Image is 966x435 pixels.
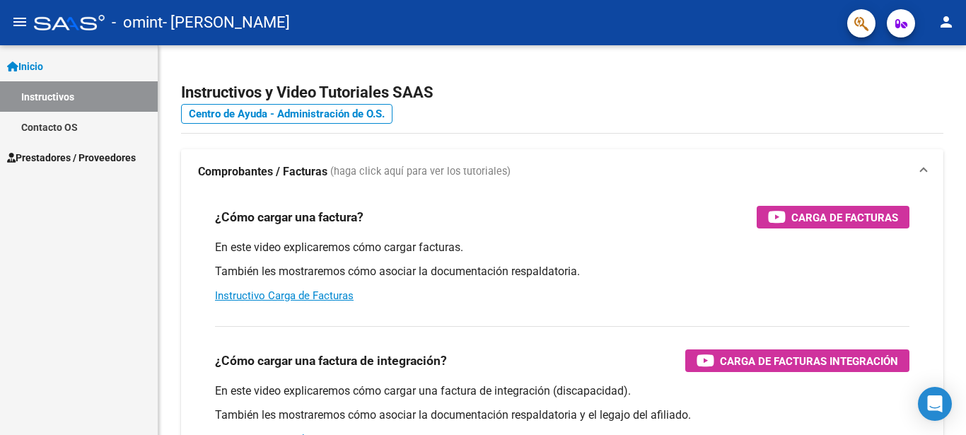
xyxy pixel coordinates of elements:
mat-icon: person [938,13,955,30]
h3: ¿Cómo cargar una factura? [215,207,363,227]
a: Centro de Ayuda - Administración de O.S. [181,104,392,124]
span: Carga de Facturas Integración [720,352,898,370]
mat-expansion-panel-header: Comprobantes / Facturas (haga click aquí para ver los tutoriales) [181,149,943,195]
p: También les mostraremos cómo asociar la documentación respaldatoria. [215,264,909,279]
span: Prestadores / Proveedores [7,150,136,166]
a: Instructivo Carga de Facturas [215,289,354,302]
h2: Instructivos y Video Tutoriales SAAS [181,79,943,106]
span: - [PERSON_NAME] [163,7,290,38]
mat-icon: menu [11,13,28,30]
p: En este video explicaremos cómo cargar facturas. [215,240,909,255]
p: En este video explicaremos cómo cargar una factura de integración (discapacidad). [215,383,909,399]
span: Inicio [7,59,43,74]
button: Carga de Facturas [757,206,909,228]
span: Carga de Facturas [791,209,898,226]
div: Open Intercom Messenger [918,387,952,421]
button: Carga de Facturas Integración [685,349,909,372]
p: También les mostraremos cómo asociar la documentación respaldatoria y el legajo del afiliado. [215,407,909,423]
span: - omint [112,7,163,38]
h3: ¿Cómo cargar una factura de integración? [215,351,447,371]
span: (haga click aquí para ver los tutoriales) [330,164,511,180]
strong: Comprobantes / Facturas [198,164,327,180]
